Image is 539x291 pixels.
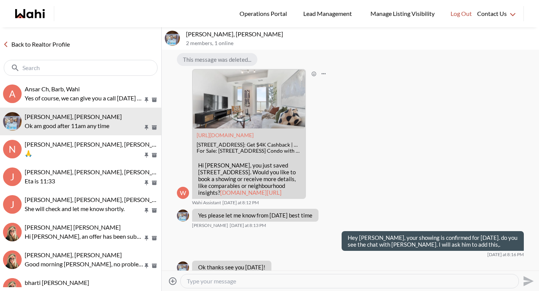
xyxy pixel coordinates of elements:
[230,222,266,228] time: 2025-08-15T00:13:18.524Z
[177,187,189,199] div: W
[25,232,143,241] p: Hi [PERSON_NAME], an offer has been submitted for [STREET_ADDRESS]. If you’re still interested in...
[519,272,536,289] button: Send
[197,148,301,154] div: For Sale: [STREET_ADDRESS] Condo with $4.0K Cashback through Wahi Cashback. View 26 photos, locat...
[222,200,259,206] time: 2025-08-15T00:12:01.939Z
[3,195,22,214] div: J
[25,224,121,231] span: [PERSON_NAME] [PERSON_NAME]
[143,180,150,186] button: Pin
[150,235,158,241] button: Archive
[451,9,472,19] span: Log Out
[186,40,536,47] p: 2 members , 1 online
[3,140,22,158] div: N
[143,263,150,269] button: Pin
[3,250,22,269] img: S
[192,200,221,206] span: Wahi Assistant
[25,279,89,286] span: bharti [PERSON_NAME]
[25,168,221,175] span: [PERSON_NAME], [PERSON_NAME], [PERSON_NAME], [PERSON_NAME]
[3,167,22,186] div: J
[220,189,282,196] a: [DOMAIN_NAME][URL]
[3,250,22,269] div: Sean Andrade, Barb
[143,207,150,214] button: Pin
[150,263,158,269] button: Archive
[186,30,536,38] p: [PERSON_NAME], [PERSON_NAME]
[240,9,290,19] span: Operations Portal
[348,234,518,248] p: Hey [PERSON_NAME], your showing is confirmed for [DATE]. do you see the chat with [PERSON_NAME]. ...
[25,113,122,120] span: [PERSON_NAME], [PERSON_NAME]
[487,252,524,258] time: 2025-08-15T00:16:42.671Z
[25,85,80,92] span: Ansar Ch, Barb, Wahi
[198,264,265,271] p: Ok thanks see you [DATE]!
[198,212,312,219] p: Yes please let me know from [DATE] best time
[143,152,150,158] button: Pin
[3,84,22,103] div: A
[150,97,158,103] button: Archive
[192,222,228,228] span: [PERSON_NAME]
[25,141,172,148] span: [PERSON_NAME], [PERSON_NAME], [PERSON_NAME]
[3,112,22,131] img: E
[177,261,189,274] img: E
[150,180,158,186] button: Archive
[25,196,172,203] span: [PERSON_NAME], [PERSON_NAME], [PERSON_NAME]
[187,277,512,285] textarea: Type your message
[319,69,329,79] button: Open Message Actions Menu
[22,64,140,72] input: Search
[193,70,305,128] img: 188 Fairview Mall Dr #1611, Toronto, ON: Get $4K Cashback | Wahi
[3,223,22,241] div: Krysten Sousa, Barbara
[368,9,437,19] span: Manage Listing Visibility
[25,204,143,213] p: She will check and let me know shortly.
[15,9,45,18] a: Wahi homepage
[165,31,180,46] div: Efrem Abraham, Michelle
[197,142,301,148] div: [STREET_ADDRESS]: Get $4K Cashback | Wahi
[143,124,150,131] button: Pin
[25,94,143,103] p: Yes of course, we can give you a call [DATE] to discuss if you didn't want to wait until [DATE]. ...
[25,260,143,269] p: Good morning [PERSON_NAME], no problem at all, and thank you for keeping us in the loop! If you’r...
[177,53,257,66] div: This message was deleted...
[150,124,158,131] button: Archive
[177,210,189,222] div: Efrem Abraham
[25,251,122,258] span: [PERSON_NAME], [PERSON_NAME]
[177,261,189,274] div: Efrem Abraham
[25,177,143,186] p: Eta is 11:33
[143,235,150,241] button: Pin
[303,9,355,19] span: Lead Management
[165,31,180,46] img: E
[3,112,22,131] div: Efrem Abraham, Michelle
[197,132,254,138] a: Attachment
[150,152,158,158] button: Archive
[309,69,319,79] button: Open Reaction Selector
[25,149,143,158] p: 🙏
[150,207,158,214] button: Archive
[177,210,189,222] img: E
[198,162,300,196] p: Hi [PERSON_NAME], you just saved [STREET_ADDRESS]. Would you like to book a showing or receive mo...
[143,97,150,103] button: Pin
[3,223,22,241] img: K
[25,121,143,130] p: Ok am good after 11am any time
